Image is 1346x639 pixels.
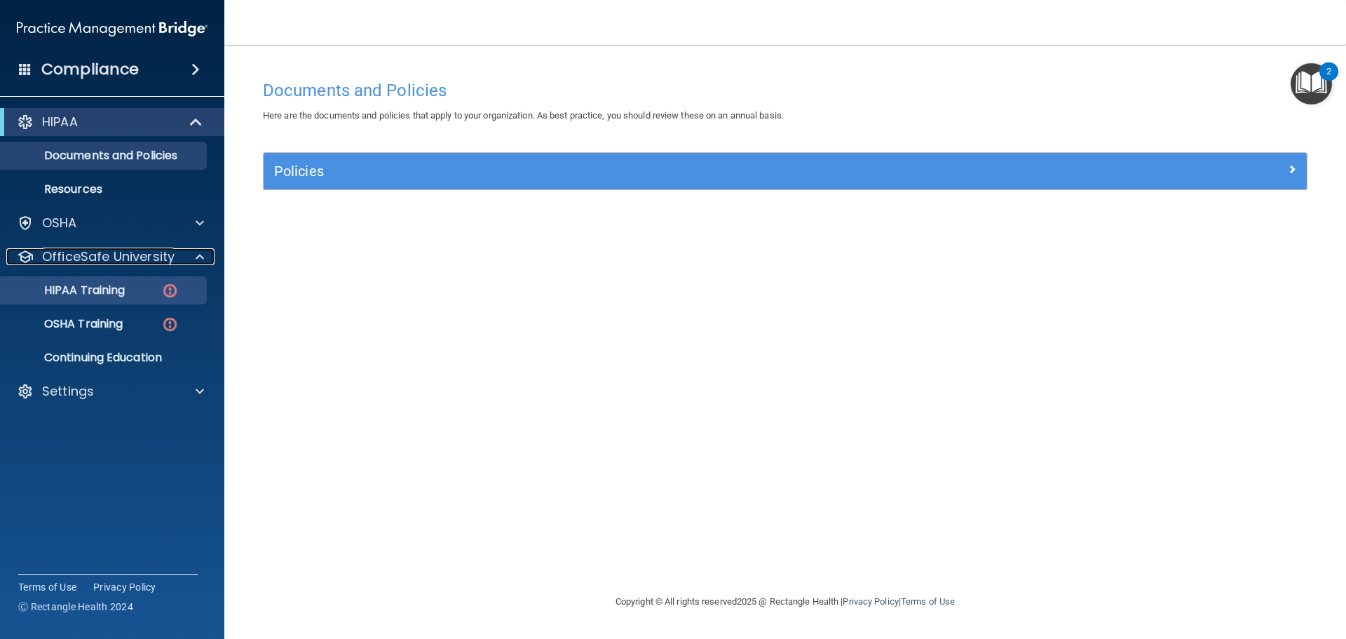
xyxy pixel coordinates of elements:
[9,351,200,365] p: Continuing Education
[17,114,203,130] a: HIPAA
[17,215,204,231] a: OSHA
[1291,63,1332,105] button: Open Resource Center, 2 new notifications
[161,282,179,300] img: danger-circle.6113f641.png
[9,317,123,331] p: OSHA Training
[161,316,179,333] img: danger-circle.6113f641.png
[18,600,133,614] span: Ⓒ Rectangle Health 2024
[263,81,1307,100] h4: Documents and Policies
[42,248,175,265] p: OfficeSafe University
[17,15,208,43] img: PMB logo
[263,110,784,121] span: Here are the documents and policies that apply to your organization. As best practice, you should...
[843,596,898,607] a: Privacy Policy
[274,163,1035,179] h5: Policies
[9,149,200,163] p: Documents and Policies
[274,160,1296,182] a: Policies
[18,580,76,594] a: Terms of Use
[1326,72,1331,90] div: 2
[9,283,125,297] p: HIPAA Training
[17,248,204,265] a: OfficeSafe University
[9,182,200,196] p: Resources
[529,579,1041,624] div: Copyright © All rights reserved 2025 @ Rectangle Health | |
[41,60,139,79] h4: Compliance
[93,580,156,594] a: Privacy Policy
[901,596,955,607] a: Terms of Use
[42,383,94,400] p: Settings
[42,215,77,231] p: OSHA
[1103,539,1329,596] iframe: Drift Widget Chat Controller
[42,114,78,130] p: HIPAA
[17,383,204,400] a: Settings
